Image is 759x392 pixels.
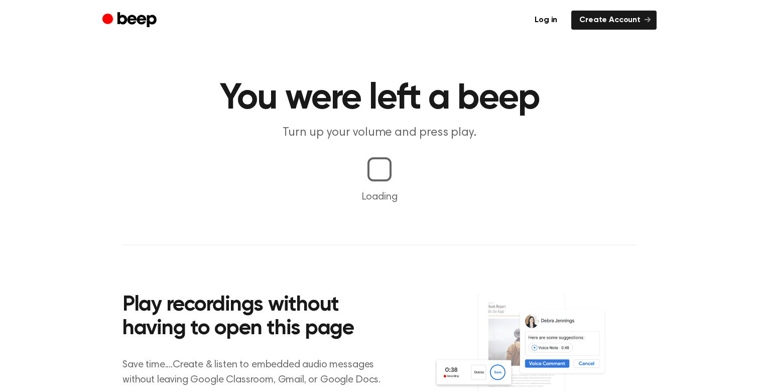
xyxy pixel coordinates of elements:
[527,11,565,30] a: Log in
[122,80,637,117] h1: You were left a beep
[122,293,393,341] h2: Play recordings without having to open this page
[571,11,657,30] a: Create Account
[12,189,747,205] p: Loading
[122,357,393,387] p: Save time....Create & listen to embedded audio messages without leaving Google Classroom, Gmail, ...
[187,125,572,141] p: Turn up your volume and press play.
[102,11,159,30] a: Beep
